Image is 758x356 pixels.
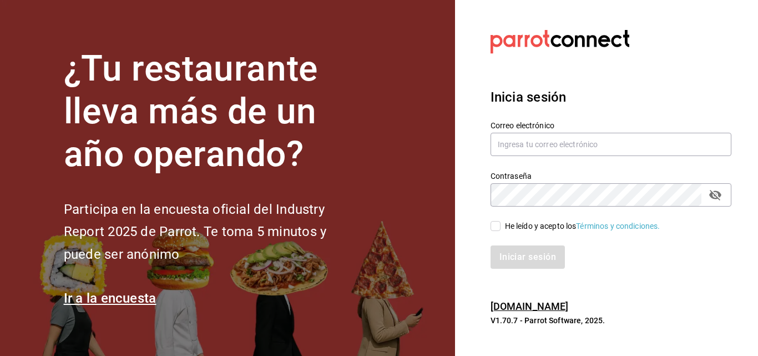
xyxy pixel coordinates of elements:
button: passwordField [706,185,725,204]
h3: Inicia sesión [491,87,731,107]
label: Contraseña [491,172,731,180]
div: He leído y acepto los [505,220,660,232]
label: Correo electrónico [491,122,731,129]
h2: Participa en la encuesta oficial del Industry Report 2025 de Parrot. Te toma 5 minutos y puede se... [64,198,363,266]
p: V1.70.7 - Parrot Software, 2025. [491,315,731,326]
h1: ¿Tu restaurante lleva más de un año operando? [64,48,363,176]
a: [DOMAIN_NAME] [491,300,569,312]
input: Ingresa tu correo electrónico [491,133,731,156]
a: Ir a la encuesta [64,290,156,306]
a: Términos y condiciones. [576,222,660,230]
